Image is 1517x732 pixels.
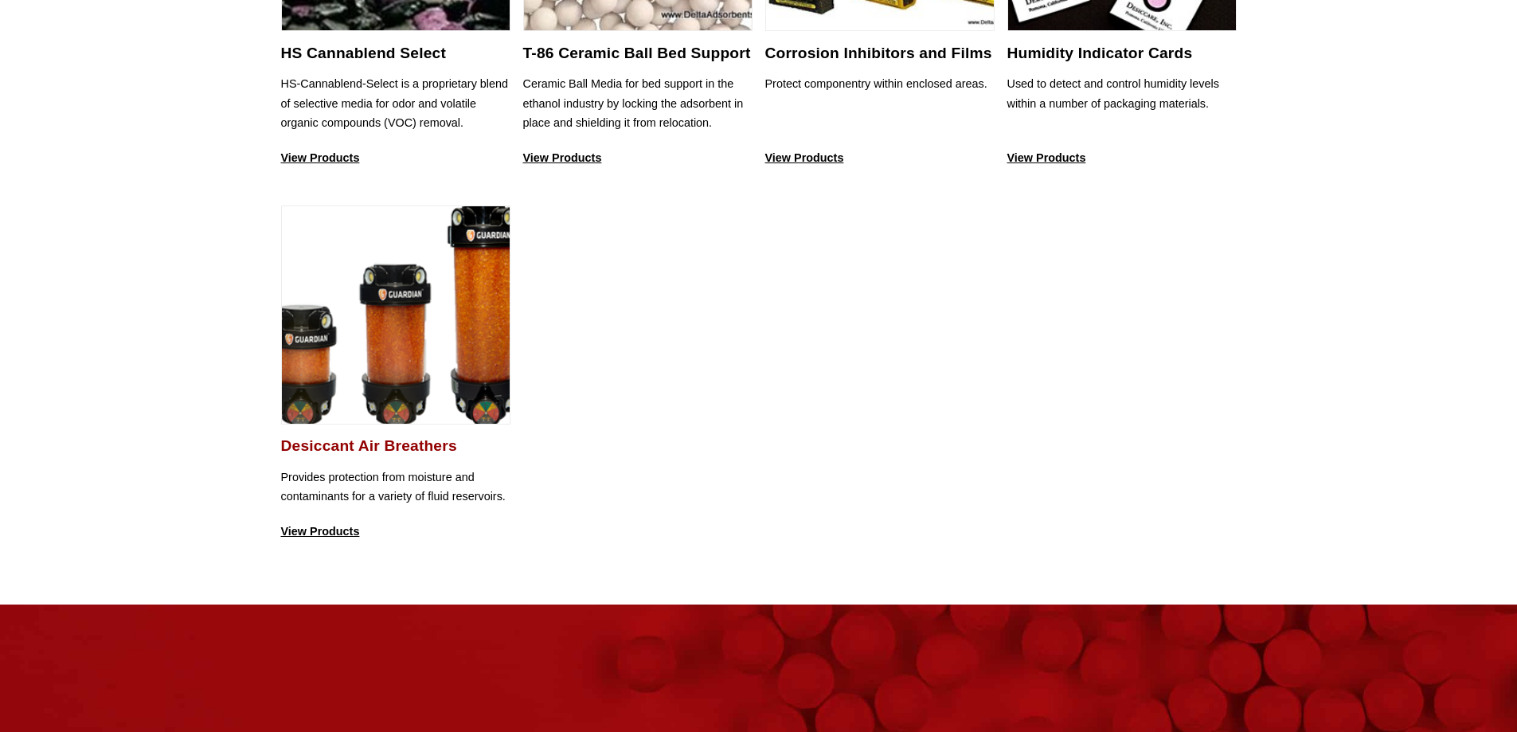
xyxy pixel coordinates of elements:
[765,44,995,62] h2: Corrosion Inhibitors and Films
[281,44,510,62] h2: HS Cannablend Select
[765,74,995,132] p: Protect componentry within enclosed areas.
[281,148,510,167] p: View Products
[523,44,753,62] h2: T-86 Ceramic Ball Bed Support
[281,522,510,541] p: View Products
[1007,74,1237,132] p: Used to detect and control humidity levels within a number of packaging materials.
[765,148,995,167] p: View Products
[281,206,510,541] a: Desiccant Air Breathers Desiccant Air Breathers Provides protection from moisture and contaminant...
[1007,44,1237,62] h2: Humidity Indicator Cards
[282,206,510,425] img: Desiccant Air Breathers
[281,468,510,507] p: Provides protection from moisture and contaminants for a variety of fluid reservoirs.
[523,148,753,167] p: View Products
[281,436,510,455] h2: Desiccant Air Breathers
[1007,148,1237,167] p: View Products
[281,74,510,132] p: HS-Cannablend-Select is a proprietary blend of selective media for odor and volatile organic comp...
[523,74,753,132] p: Ceramic Ball Media for bed support in the ethanol industry by locking the adsorbent in place and ...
